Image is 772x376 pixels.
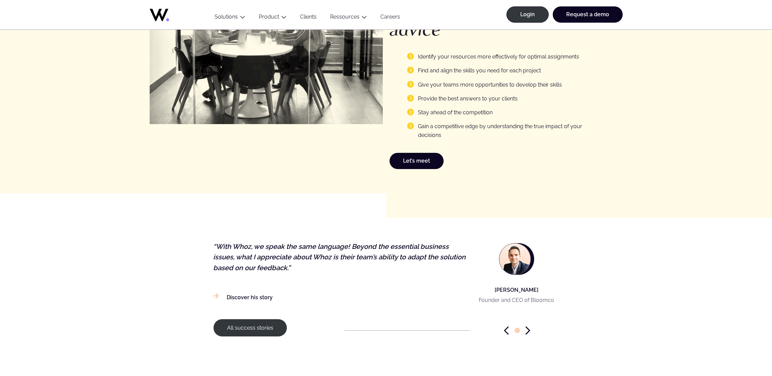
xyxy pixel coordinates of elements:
span: Go to slide 1 [515,328,520,333]
a: Clients [293,14,323,23]
a: Request a demo [553,6,623,23]
li: Stay ahead of the competition [407,108,584,117]
button: Product [252,14,293,23]
p: [PERSON_NAME] [479,286,554,294]
a: Product [259,14,279,20]
p: “With Whoz, we speak the same language! Beyond the essential business issues, what I appreciate a... [213,241,469,274]
button: Solutions [208,14,252,23]
li: Give your teams more opportunities to develop their skills [407,80,584,89]
span: Next slide [525,326,530,335]
a: Let’s meet [390,153,444,169]
li: Identify your resources more effectively for optimal assignments [407,52,584,61]
a: Careers [374,14,407,23]
a: All success stories [213,319,287,337]
li: Find and align the skills you need for each project [407,66,584,75]
a: Login [506,6,549,23]
figure: 1 / 1 [213,231,559,319]
span: Previous slide [504,326,509,335]
li: Provide the best answers to your clients [407,94,584,103]
li: Gain a competitive edge by understanding the true impact of your decisions [407,122,584,139]
img: Pierre-Beranger-orange-carre.png [499,243,530,275]
a: Ressources [330,14,359,20]
p: Founder and CEO of Bloomco [479,298,554,303]
a: Discover his story [213,293,273,302]
button: Ressources [323,14,374,23]
iframe: Chatbot [727,331,763,367]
